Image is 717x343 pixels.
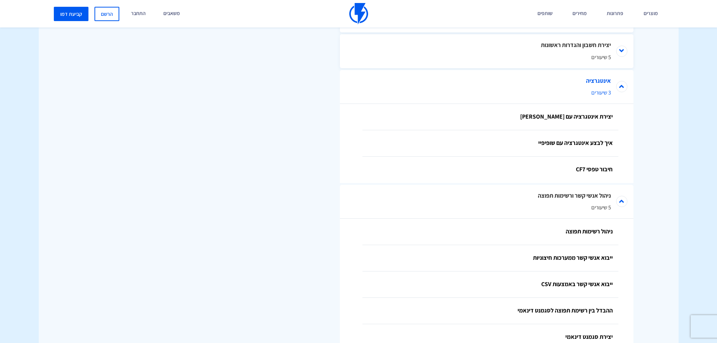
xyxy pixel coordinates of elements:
[362,88,611,96] span: 3 שיעורים
[340,34,633,68] li: יצירת חשבון והגדרות ראשונות
[362,203,611,211] span: 5 שיעורים
[362,298,618,324] a: ההבדל בין רשימת תפוצה לסגמנט דינאמי
[362,157,618,183] a: חיבור טפסי CF7
[54,7,88,21] a: קביעת דמו
[94,7,119,21] a: הרשם
[362,271,618,298] a: ייבוא אנשי קשר באמצעות CSV
[340,185,633,219] li: ניהול אנשי קשר ורשימות תפוצה
[362,219,618,245] a: ניהול רשימות תפוצה
[362,53,611,61] span: 5 שיעורים
[362,104,618,130] a: יצירת אינטגרציה עם [PERSON_NAME]
[362,130,618,157] a: איך לבצע אינטגרציה עם שופיפיי
[340,70,633,104] li: אינטגרציה
[362,245,618,271] a: ייבוא אנשי קשר ממערכות חיצוניות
